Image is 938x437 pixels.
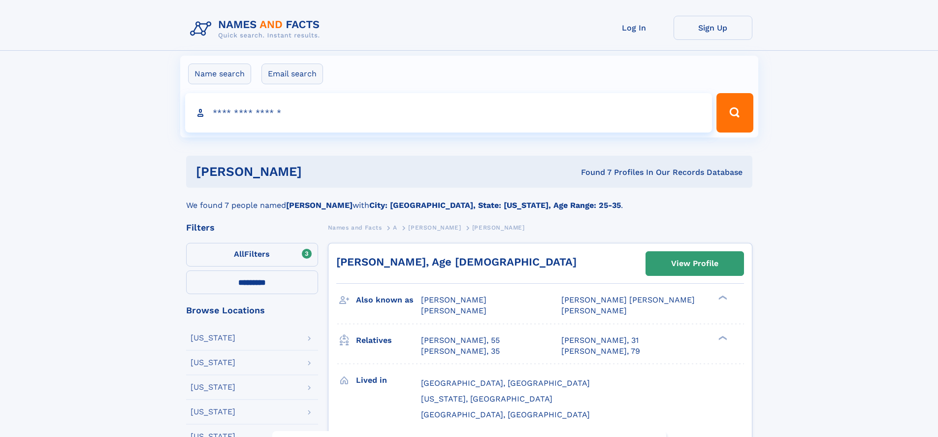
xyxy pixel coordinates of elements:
[674,16,752,40] a: Sign Up
[393,224,397,231] span: A
[561,346,640,357] a: [PERSON_NAME], 79
[421,394,552,403] span: [US_STATE], [GEOGRAPHIC_DATA]
[561,335,639,346] a: [PERSON_NAME], 31
[191,359,235,367] div: [US_STATE]
[441,167,743,178] div: Found 7 Profiles In Our Records Database
[186,188,752,211] div: We found 7 people named with .
[356,292,421,308] h3: Also known as
[188,64,251,84] label: Name search
[356,332,421,349] h3: Relatives
[421,346,500,357] a: [PERSON_NAME], 35
[393,221,397,234] a: A
[336,256,577,268] a: [PERSON_NAME], Age [DEMOGRAPHIC_DATA]
[369,201,621,210] b: City: [GEOGRAPHIC_DATA], State: [US_STATE], Age Range: 25-35
[191,383,235,391] div: [US_STATE]
[234,249,244,259] span: All
[356,372,421,389] h3: Lived in
[186,243,318,267] label: Filters
[671,252,718,275] div: View Profile
[186,16,328,42] img: Logo Names and Facts
[408,221,461,234] a: [PERSON_NAME]
[421,295,486,304] span: [PERSON_NAME]
[716,335,728,341] div: ❯
[561,295,695,304] span: [PERSON_NAME] [PERSON_NAME]
[191,408,235,416] div: [US_STATE]
[561,306,627,315] span: [PERSON_NAME]
[191,334,235,342] div: [US_STATE]
[716,93,753,133] button: Search Button
[595,16,674,40] a: Log In
[421,335,500,346] a: [PERSON_NAME], 55
[328,221,382,234] a: Names and Facts
[421,410,590,419] span: [GEOGRAPHIC_DATA], [GEOGRAPHIC_DATA]
[186,306,318,315] div: Browse Locations
[716,295,728,301] div: ❯
[261,64,323,84] label: Email search
[421,378,590,388] span: [GEOGRAPHIC_DATA], [GEOGRAPHIC_DATA]
[472,224,525,231] span: [PERSON_NAME]
[186,223,318,232] div: Filters
[196,166,442,178] h1: [PERSON_NAME]
[408,224,461,231] span: [PERSON_NAME]
[421,306,486,315] span: [PERSON_NAME]
[646,252,744,275] a: View Profile
[185,93,712,133] input: search input
[286,201,353,210] b: [PERSON_NAME]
